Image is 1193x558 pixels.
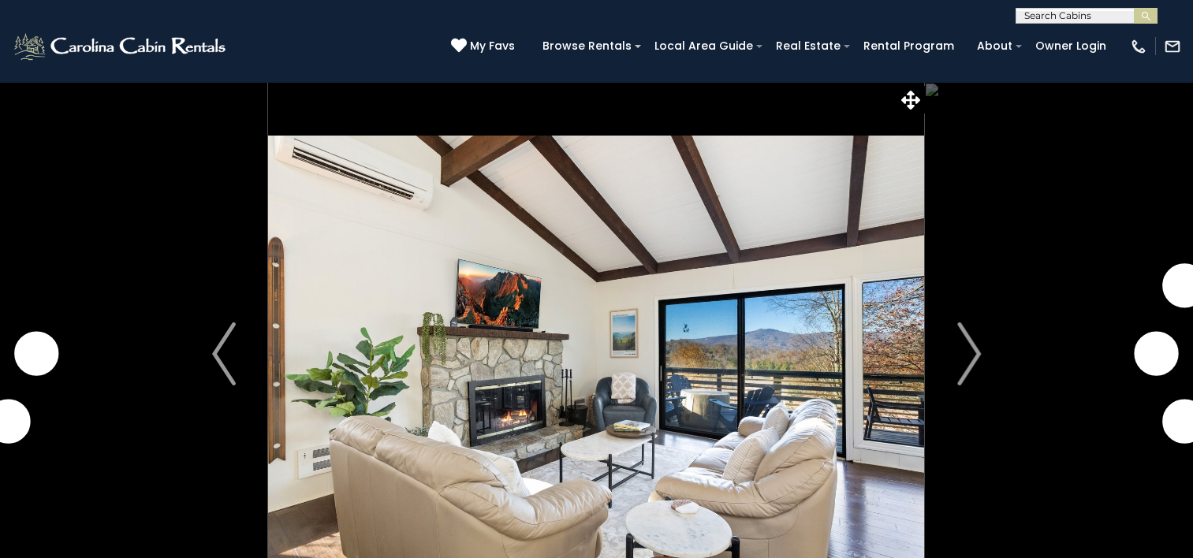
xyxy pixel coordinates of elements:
[969,34,1020,58] a: About
[12,31,230,62] img: White-1-2.png
[957,322,981,385] img: arrow
[647,34,761,58] a: Local Area Guide
[535,34,639,58] a: Browse Rentals
[470,38,515,54] span: My Favs
[1130,38,1147,55] img: phone-regular-white.png
[768,34,848,58] a: Real Estate
[1164,38,1181,55] img: mail-regular-white.png
[1027,34,1114,58] a: Owner Login
[451,38,519,55] a: My Favs
[856,34,962,58] a: Rental Program
[212,322,236,385] img: arrow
